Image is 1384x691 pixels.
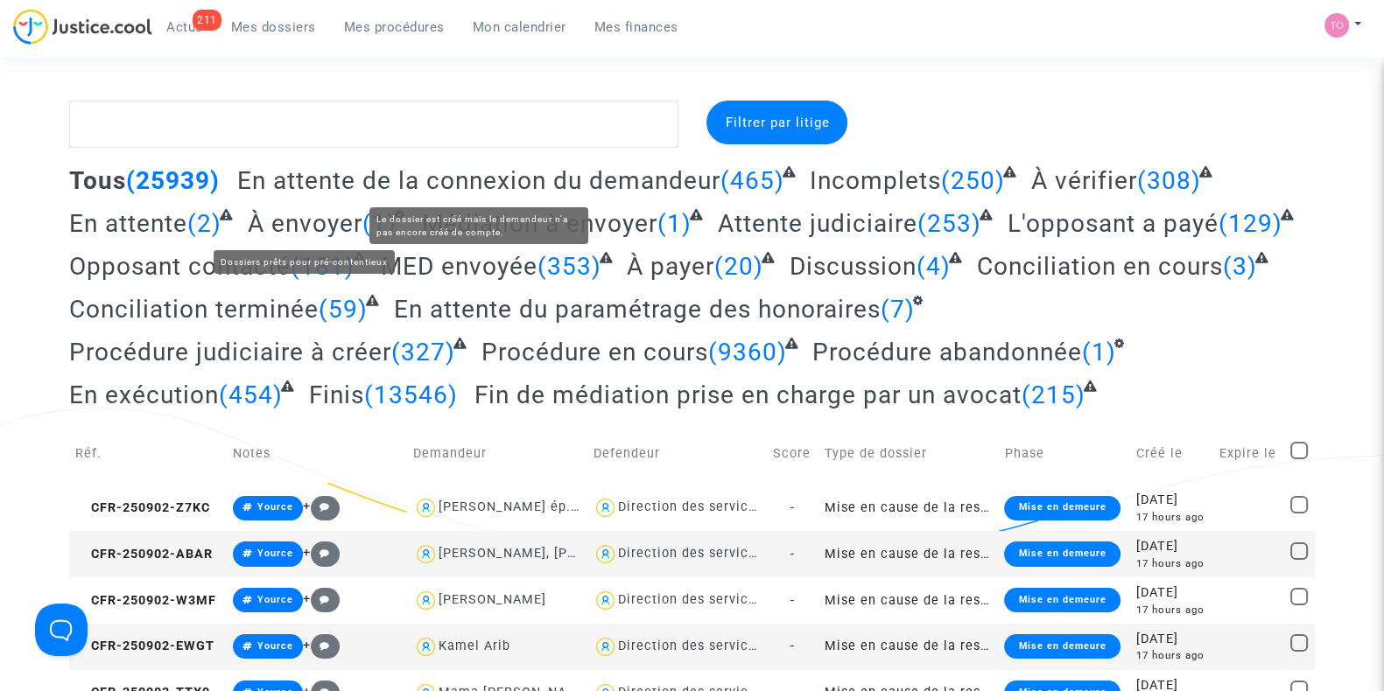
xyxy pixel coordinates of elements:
span: Mes dossiers [231,19,316,35]
div: Direction des services judiciaires du Ministère de la Justice - Bureau FIP4 [618,639,1104,653]
div: Mise en demeure [1004,541,1120,566]
div: Direction des services judiciaires du Ministère de la Justice - Bureau FIP4 [618,499,1104,514]
div: Mise en demeure [1004,588,1120,612]
span: À vérifier [1031,166,1137,195]
span: CFR-250902-W3MF [75,593,216,608]
span: Procédure en cours [481,338,708,366]
span: Filtrer par litige [725,115,829,130]
td: Mise en cause de la responsabilité de l'Etat pour lenteur excessive de la Justice [818,485,999,531]
span: Finis [309,380,364,409]
span: (1) [657,209,692,238]
span: (20) [714,252,763,281]
img: icon-user.svg [413,541,439,567]
span: (454) [219,380,283,409]
span: L'opposant a payé [1007,209,1218,238]
span: Discussion [790,252,917,281]
div: [PERSON_NAME] ép. Hien [439,499,605,514]
div: [PERSON_NAME] [439,592,546,607]
span: En attente [69,209,187,238]
span: Conciliation en cours [976,252,1222,281]
span: Yource [257,548,293,559]
div: 211 [193,10,221,31]
span: (3) [1222,252,1256,281]
div: [DATE] [1136,630,1207,649]
td: Score [767,422,818,485]
span: Fin de médiation prise en charge par un avocat [474,380,1022,409]
span: (1) [1082,338,1116,366]
td: Defendeur [587,422,767,485]
div: Direction des services judiciaires du Ministère de la Justice - Bureau FIP4 [618,546,1104,561]
td: Notes [227,422,407,485]
div: 17 hours ago [1136,556,1207,571]
span: (465) [720,166,784,195]
div: 17 hours ago [1136,648,1207,663]
span: (308) [1137,166,1201,195]
span: Yource [257,640,293,652]
img: jc-logo.svg [13,9,152,45]
td: Expire le [1213,422,1284,485]
div: [DATE] [1136,537,1207,556]
div: [DATE] [1136,491,1207,510]
span: (327) [391,338,455,366]
img: icon-user.svg [593,541,618,567]
td: Mise en cause de la responsabilité de l'Etat pour lenteur excessive de la Justice [818,624,999,670]
span: Procédure abandonnée [812,338,1082,366]
span: + [303,591,341,606]
span: (2) [187,209,221,238]
td: Mise en cause de la responsabilité de l'Etat pour lenteur excessive de la Justice [818,531,999,577]
span: (215) [1022,380,1085,409]
span: MED envoyée [381,252,537,281]
span: - [790,500,795,515]
span: + [303,638,341,653]
span: Yource [257,594,293,605]
img: icon-user.svg [413,495,439,520]
a: Mon calendrier [459,14,580,40]
span: Incomplets [810,166,941,195]
a: Mes procédures [330,14,459,40]
span: - [790,639,795,653]
span: CFR-250902-EWGT [75,639,214,653]
a: 211Actus [152,14,217,40]
div: 17 hours ago [1136,510,1207,525]
span: (7) [881,295,915,324]
span: (25939) [126,166,220,195]
span: Opposant contacté [69,252,291,281]
span: (4) [917,252,951,281]
span: (253) [917,209,981,238]
span: CFR-250902-ABAR [75,547,213,562]
td: Réf. [69,422,227,485]
div: [DATE] [1136,583,1207,603]
iframe: Help Scout Beacon - Open [35,604,88,656]
span: (181) [291,252,355,281]
span: Tous [69,166,126,195]
span: En attente de la connexion du demandeur [237,166,720,195]
img: fe1f3729a2b880d5091b466bdc4f5af5 [1324,13,1349,38]
img: icon-user.svg [413,634,439,660]
span: - [790,547,795,562]
td: Créé le [1130,422,1213,485]
span: (13546) [364,380,458,409]
span: + [303,499,341,513]
a: Mes finances [580,14,692,40]
span: En attente du paramétrage des honoraires [394,295,881,324]
td: Demandeur [407,422,587,485]
span: Actus [166,19,203,35]
span: Yource [257,501,293,513]
td: Type de dossier [818,422,999,485]
span: (9360) [708,338,787,366]
img: icon-user.svg [593,588,618,613]
a: Mes dossiers [217,14,330,40]
div: Kamel Arib [439,639,510,653]
span: (59) [319,295,368,324]
span: Procédure judiciaire à créer [69,338,391,366]
span: À payer [627,252,714,281]
img: icon-user.svg [593,495,618,520]
span: Attente judiciaire [718,209,917,238]
img: icon-user.svg [413,588,439,613]
span: - [790,593,795,608]
span: Conciliation terminée [69,295,319,324]
span: Mon calendrier [473,19,566,35]
div: 17 hours ago [1136,603,1207,618]
div: Direction des services judiciaires du Ministère de la Justice - Bureau FIP4 [618,592,1104,607]
div: Mise en demeure [1004,634,1120,659]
